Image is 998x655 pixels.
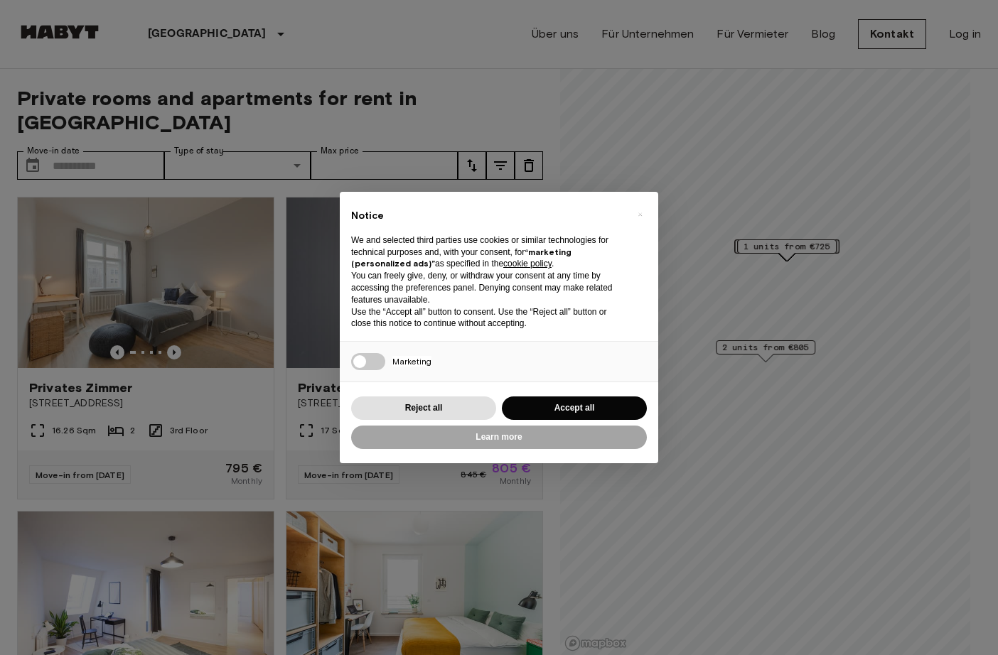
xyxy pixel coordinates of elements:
button: Learn more [351,426,647,449]
p: We and selected third parties use cookies or similar technologies for technical purposes and, wit... [351,234,624,270]
button: Close this notice [628,203,651,226]
button: Accept all [502,396,647,420]
h2: Notice [351,209,624,223]
a: cookie policy [503,259,552,269]
span: Marketing [392,356,431,367]
strong: “marketing (personalized ads)” [351,247,572,269]
button: Reject all [351,396,496,420]
p: Use the “Accept all” button to consent. Use the “Reject all” button or close this notice to conti... [351,306,624,330]
p: You can freely give, deny, or withdraw your consent at any time by accessing the preferences pane... [351,270,624,305]
span: × [638,206,643,223]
